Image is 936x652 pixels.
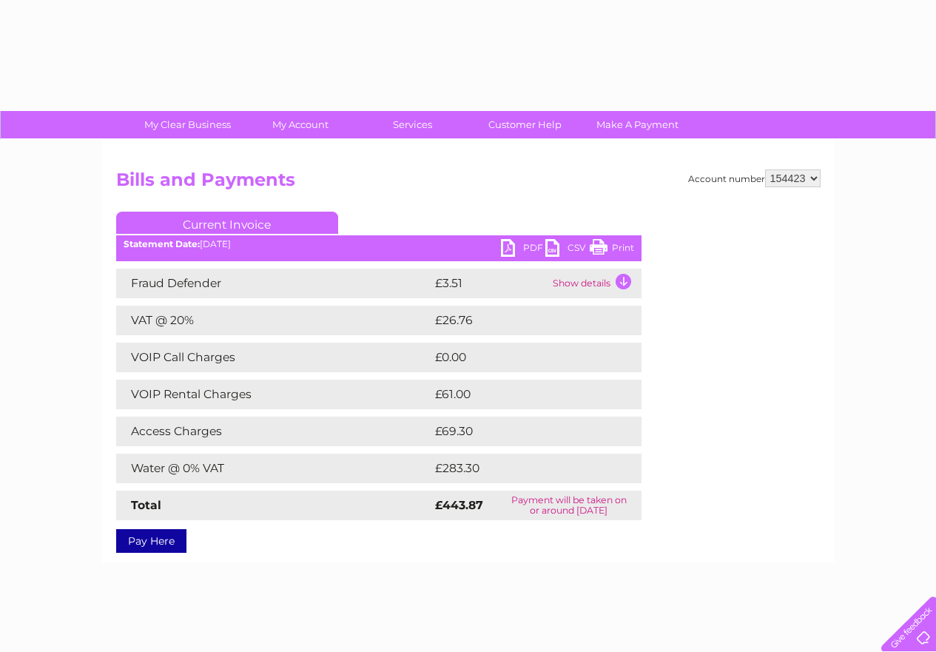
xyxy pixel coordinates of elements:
[431,380,610,409] td: £61.00
[431,454,616,483] td: £283.30
[116,454,431,483] td: Water @ 0% VAT
[576,111,698,138] a: Make A Payment
[116,417,431,446] td: Access Charges
[116,269,431,298] td: Fraud Defender
[124,238,200,249] b: Statement Date:
[431,306,612,335] td: £26.76
[464,111,586,138] a: Customer Help
[116,212,338,234] a: Current Invoice
[116,239,642,249] div: [DATE]
[116,343,431,372] td: VOIP Call Charges
[549,269,642,298] td: Show details
[131,498,161,512] strong: Total
[431,417,612,446] td: £69.30
[116,306,431,335] td: VAT @ 20%
[688,169,821,187] div: Account number
[496,491,642,520] td: Payment will be taken on or around [DATE]
[435,498,483,512] strong: £443.87
[116,169,821,198] h2: Bills and Payments
[127,111,249,138] a: My Clear Business
[431,343,607,372] td: £0.00
[351,111,474,138] a: Services
[116,529,186,553] a: Pay Here
[239,111,361,138] a: My Account
[590,239,634,261] a: Print
[431,269,549,298] td: £3.51
[116,380,431,409] td: VOIP Rental Charges
[545,239,590,261] a: CSV
[501,239,545,261] a: PDF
